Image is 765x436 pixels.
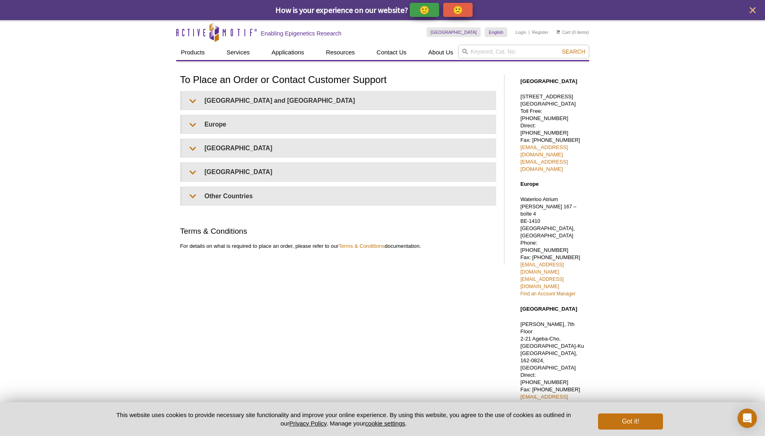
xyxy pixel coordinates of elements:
[180,243,496,250] p: For details on what is required to place an order, please refer to our documentation.
[738,409,757,428] div: Open Intercom Messenger
[102,411,585,428] p: This website uses cookies to provide necessary site functionality and improve your online experie...
[521,262,564,275] a: [EMAIL_ADDRESS][DOMAIN_NAME]
[521,159,568,172] a: [EMAIL_ADDRESS][DOMAIN_NAME]
[182,139,496,157] summary: [GEOGRAPHIC_DATA]
[521,204,577,239] span: [PERSON_NAME] 167 – boîte 4 BE-1410 [GEOGRAPHIC_DATA], [GEOGRAPHIC_DATA]
[748,5,758,15] button: close
[182,163,496,181] summary: [GEOGRAPHIC_DATA]
[521,291,576,297] a: Find an Account Manager
[557,29,571,35] a: Cart
[182,91,496,110] summary: [GEOGRAPHIC_DATA] and [GEOGRAPHIC_DATA]
[521,78,577,84] strong: [GEOGRAPHIC_DATA]
[372,45,411,60] a: Contact Us
[521,394,568,407] a: [EMAIL_ADDRESS][DOMAIN_NAME]
[267,45,309,60] a: Applications
[458,45,589,58] input: Keyword, Cat. No.
[453,5,463,15] p: 🙁
[521,93,585,173] p: [STREET_ADDRESS] [GEOGRAPHIC_DATA] Toll Free: [PHONE_NUMBER] Direct: [PHONE_NUMBER] Fax: [PHONE_N...
[261,30,342,37] h2: Enabling Epigenetics Research
[557,27,589,37] li: (0 items)
[557,30,560,34] img: Your Cart
[275,5,408,15] span: How is your experience on our website?
[180,226,496,237] h2: Terms & Conditions
[521,321,585,408] p: [PERSON_NAME], 7th Floor 2-21 Ageba-Cho, [GEOGRAPHIC_DATA]-Ku [GEOGRAPHIC_DATA], 162-0824, [GEOGR...
[427,27,481,37] a: [GEOGRAPHIC_DATA]
[182,115,496,133] summary: Europe
[559,48,588,55] button: Search
[180,75,496,86] h1: To Place an Order or Contact Customer Support
[521,181,539,187] strong: Europe
[289,420,326,427] a: Privacy Policy
[515,29,526,35] a: Login
[321,45,360,60] a: Resources
[562,48,585,55] span: Search
[521,144,568,158] a: [EMAIL_ADDRESS][DOMAIN_NAME]
[365,420,405,427] button: cookie settings
[532,29,548,35] a: Register
[521,196,585,297] p: Waterloo Atrium Phone: [PHONE_NUMBER] Fax: [PHONE_NUMBER]
[423,45,458,60] a: About Us
[222,45,255,60] a: Services
[598,413,663,430] button: Got it!
[521,276,564,289] a: [EMAIL_ADDRESS][DOMAIN_NAME]
[338,243,384,249] a: Terms & Conditions
[419,5,429,15] p: 🙂
[182,187,496,205] summary: Other Countries
[485,27,507,37] a: English
[176,45,210,60] a: Products
[529,27,530,37] li: |
[521,306,577,312] strong: [GEOGRAPHIC_DATA]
